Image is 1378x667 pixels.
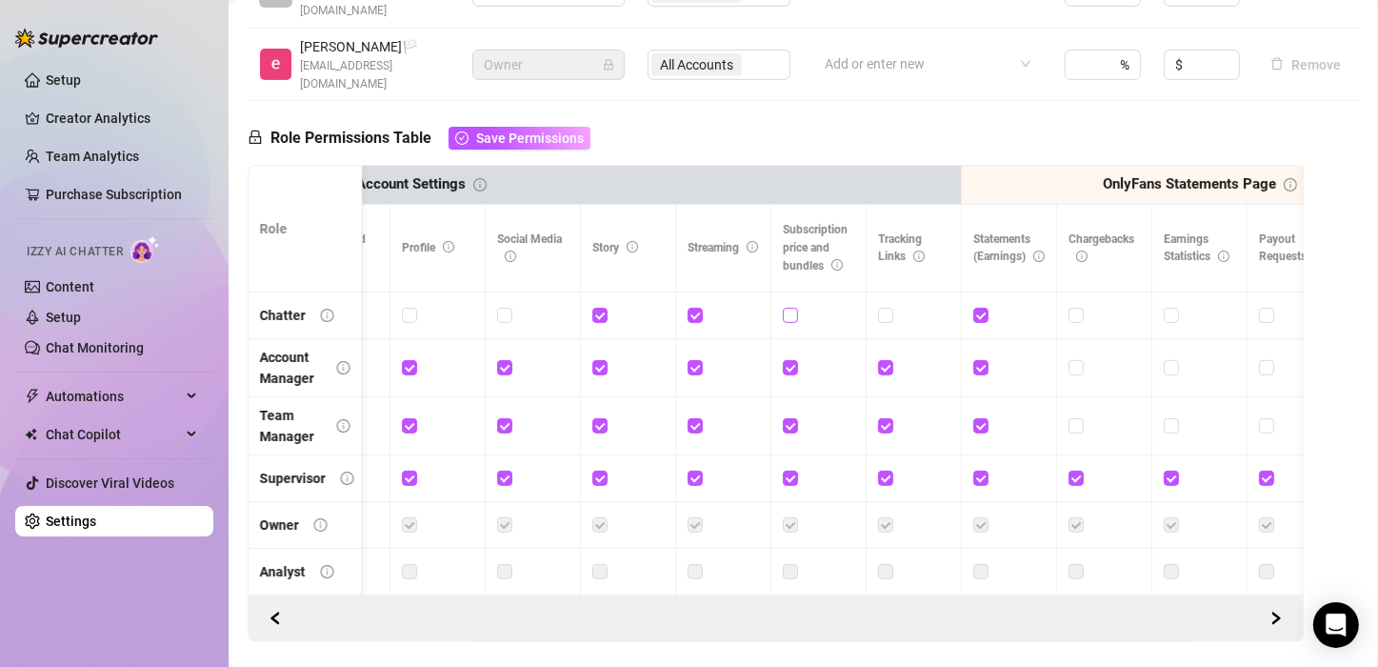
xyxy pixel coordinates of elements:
div: Account Manager [260,347,322,389]
span: Chat Copilot [46,419,181,450]
span: info-circle [337,361,350,374]
span: Streaming [688,241,758,254]
span: info-circle [747,241,758,253]
span: Save Permissions [476,131,584,146]
span: info-circle [913,251,925,262]
span: info-circle [627,241,638,253]
span: Social Media [497,232,562,264]
span: Chargebacks [1068,232,1134,264]
span: Tracking Links [878,232,925,264]
span: Payout Requests [1259,232,1326,264]
span: lock [248,130,263,145]
span: [EMAIL_ADDRESS][DOMAIN_NAME] [300,57,449,93]
button: Remove [1263,53,1348,76]
img: emmie bunnie [260,49,291,80]
strong: OnlyFans Statements Page [1103,175,1276,192]
div: Team Manager [260,405,322,447]
a: Team Analytics [46,149,139,164]
span: Automations [46,381,181,412]
span: Subscription price and bundles [783,223,848,273]
div: Supervisor [260,468,326,489]
a: Purchase Subscription [46,187,182,202]
span: Owner [484,51,613,79]
a: Setup [46,310,81,325]
span: Statements (Earnings) [973,232,1045,264]
div: Chatter [260,305,306,326]
span: info-circle [337,419,350,433]
span: info-circle [1076,251,1088,262]
span: Izzy AI Chatter [27,243,123,261]
span: Earnings Statistics [1164,232,1229,264]
span: info-circle [443,241,454,253]
span: check-circle [455,131,469,145]
span: [PERSON_NAME] 🏳️ [300,36,449,57]
span: info-circle [1218,251,1229,262]
img: Chat Copilot [25,428,37,441]
h5: Role Permissions Table [248,127,590,150]
a: Creator Analytics [46,103,198,133]
span: info-circle [321,565,334,578]
a: Setup [46,72,81,88]
button: Save Permissions [449,127,590,150]
a: Discover Viral Videos [46,475,174,491]
a: Content [46,279,94,294]
span: info-circle [341,472,354,485]
span: thunderbolt [25,389,40,404]
a: Settings [46,514,96,529]
strong: OnlyFans Account Settings [293,175,466,192]
span: Story [592,241,638,254]
span: info-circle [1033,251,1045,262]
span: info-circle [321,309,334,322]
th: Role [249,166,363,293]
span: info-circle [314,518,328,532]
span: info-circle [473,178,487,192]
button: Scroll Forward [260,603,290,634]
span: lock [603,59,614,71]
span: left [269,612,282,625]
span: Profile [402,241,454,254]
span: info-circle [1284,178,1297,192]
span: info-circle [505,251,516,262]
img: logo-BBDzfeDw.svg [15,29,158,48]
span: right [1269,612,1283,625]
div: Open Intercom Messenger [1313,602,1359,648]
div: Analyst [260,561,306,582]
img: AI Chatter [130,235,160,263]
div: Owner [260,515,299,536]
a: Chat Monitoring [46,340,144,355]
span: info-circle [831,259,843,271]
button: Scroll Backward [1261,603,1291,634]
